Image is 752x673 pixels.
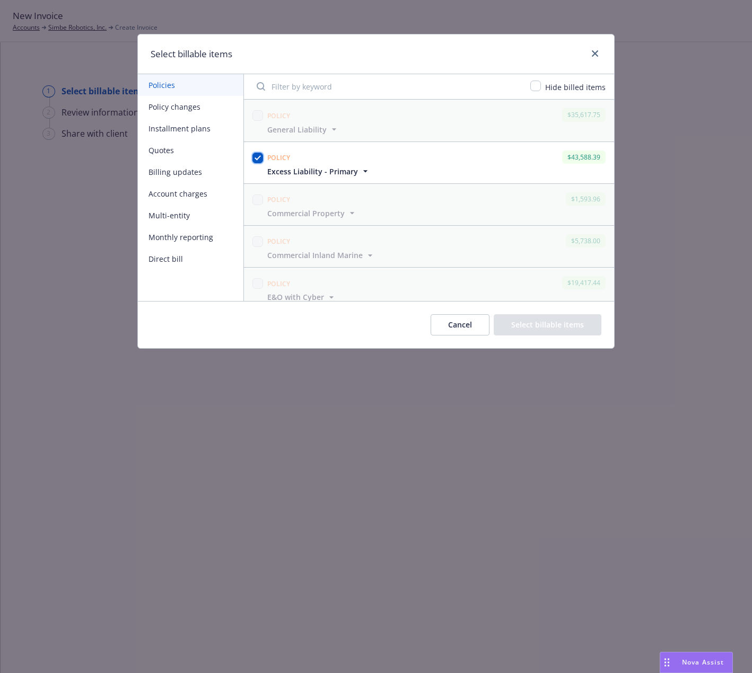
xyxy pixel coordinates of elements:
[660,652,733,673] button: Nova Assist
[138,183,243,205] button: Account charges
[138,139,243,161] button: Quotes
[138,226,243,248] button: Monthly reporting
[267,153,291,162] span: Policy
[138,205,243,226] button: Multi-entity
[151,47,232,61] h1: Select billable items
[244,100,614,141] span: Policy$35,617.75General Liability
[562,276,606,289] div: $19,417.44
[267,195,291,204] span: Policy
[566,234,606,247] div: $5,738.00
[267,291,324,303] span: E&O with Cyber
[562,150,606,164] div: $43,588.39
[267,279,291,288] span: Policy
[250,76,524,97] input: Filter by keyword
[545,82,606,92] span: Hide billed items
[562,108,606,121] div: $35,617.75
[244,184,614,225] span: Policy$1,593.96Commercial Property
[244,226,614,267] span: Policy$5,738.00Commercial Inland Marine
[267,291,337,303] button: E&O with Cyber
[267,124,339,135] button: General Liability
[267,111,291,120] span: Policy
[138,74,243,96] button: Policies
[267,124,327,135] span: General Liability
[431,314,489,335] button: Cancel
[138,96,243,118] button: Policy changes
[138,118,243,139] button: Installment plans
[267,208,345,219] span: Commercial Property
[267,166,371,177] button: Excess Liability - Primary
[660,652,674,672] div: Drag to move
[267,166,358,177] span: Excess Liability - Primary
[267,208,357,219] button: Commercial Property
[267,250,375,261] button: Commercial Inland Marine
[138,248,243,270] button: Direct bill
[267,250,363,261] span: Commercial Inland Marine
[682,658,724,667] span: Nova Assist
[244,268,614,309] span: Policy$19,417.44E&O with Cyber
[138,161,243,183] button: Billing updates
[589,47,601,60] a: close
[267,237,291,246] span: Policy
[566,192,606,206] div: $1,593.96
